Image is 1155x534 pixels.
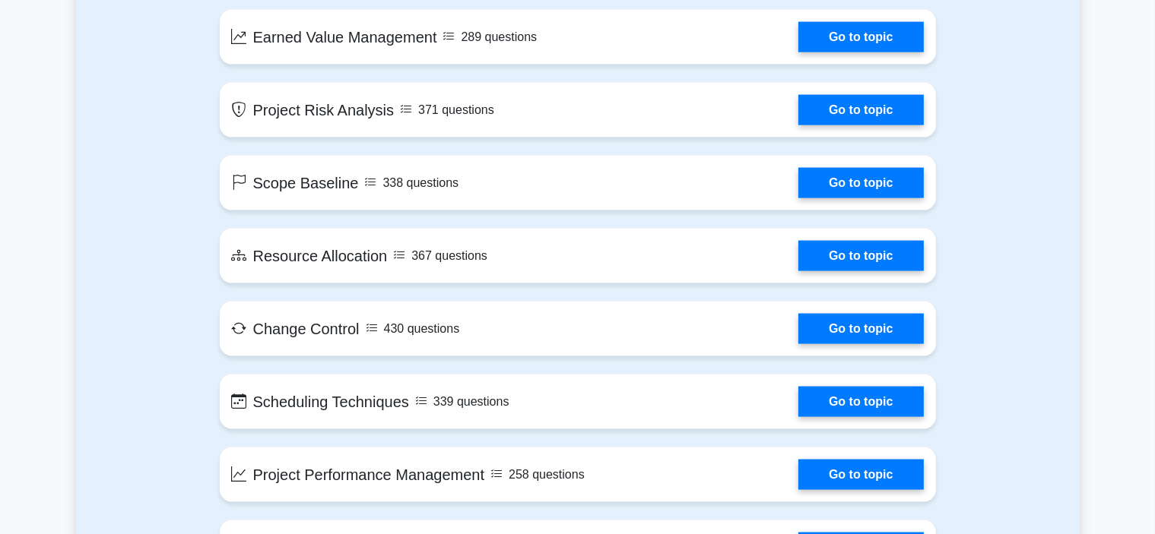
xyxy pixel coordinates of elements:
[798,314,923,344] a: Go to topic
[798,168,923,198] a: Go to topic
[798,95,923,125] a: Go to topic
[798,460,923,490] a: Go to topic
[798,22,923,52] a: Go to topic
[798,241,923,271] a: Go to topic
[798,387,923,417] a: Go to topic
